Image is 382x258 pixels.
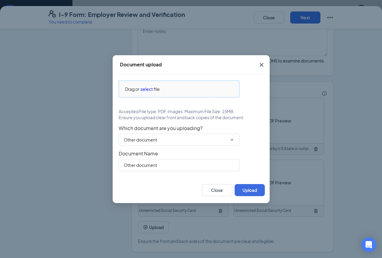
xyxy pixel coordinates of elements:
svg: ChevronDown [230,137,234,142]
span: Drag or [125,86,140,92]
span: select [140,86,153,92]
span: Which document are you uploading? [119,125,264,131]
span: Document Name [119,151,264,157]
button: Close [253,55,270,75]
button: Upload [235,184,265,196]
input: Select document type [124,136,227,143]
span: Ensure you upload clear front and back copies of the document. [119,114,244,120]
span: file [154,86,160,92]
div: Document upload [120,61,162,68]
div: Open Intercom Messenger [361,237,376,252]
button: Close [202,184,232,196]
span: Accepted File type: PDF, Images. Maximum File Size: 15MB [119,108,233,114]
svg: Cross [258,61,265,68]
input: Enter document name [119,159,239,171]
span: Drag orselectfile [119,81,239,97]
